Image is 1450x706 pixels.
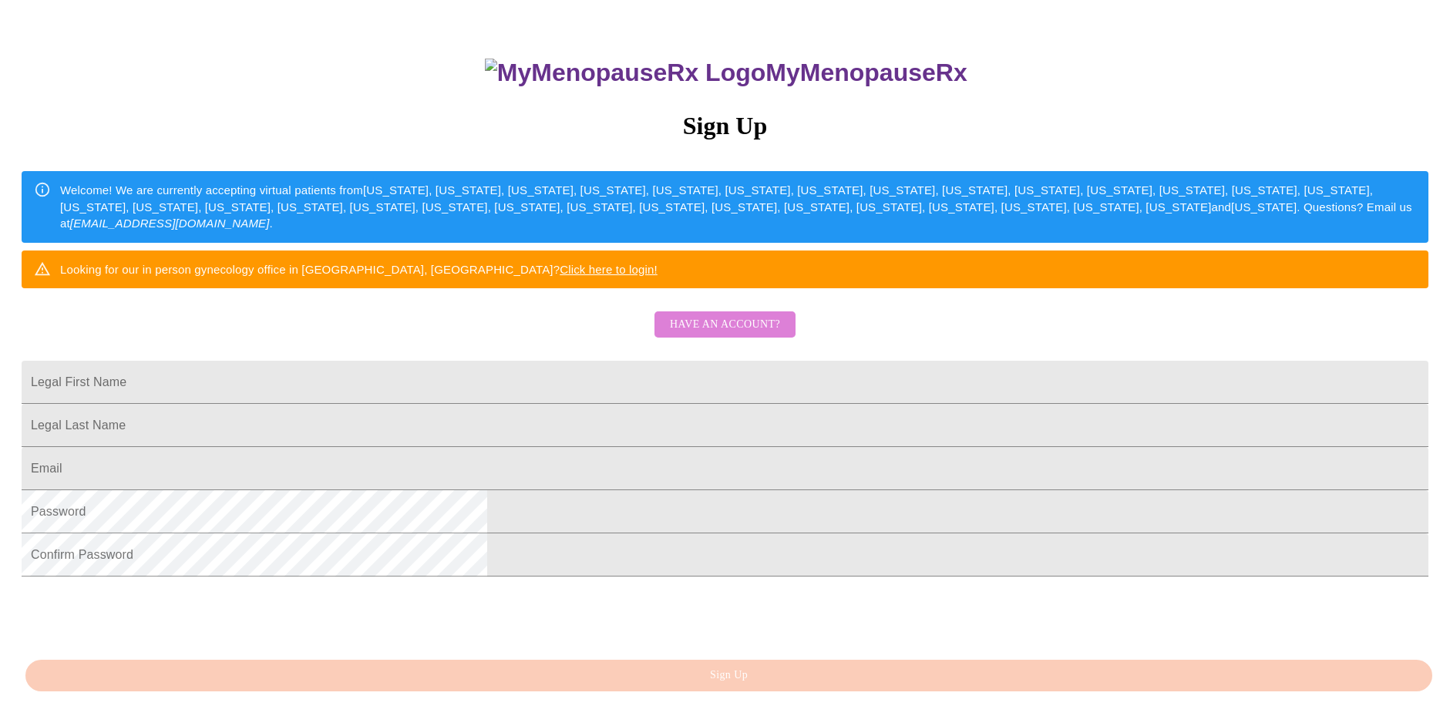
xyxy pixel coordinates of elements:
div: Welcome! We are currently accepting virtual patients from [US_STATE], [US_STATE], [US_STATE], [US... [60,176,1416,237]
h3: Sign Up [22,112,1428,140]
a: Have an account? [651,328,799,341]
img: MyMenopauseRx Logo [485,59,765,87]
iframe: reCAPTCHA [22,584,256,644]
button: Have an account? [654,311,796,338]
em: [EMAIL_ADDRESS][DOMAIN_NAME] [70,217,270,230]
span: Have an account? [670,315,780,335]
div: Looking for our in person gynecology office in [GEOGRAPHIC_DATA], [GEOGRAPHIC_DATA]? [60,255,658,284]
a: Click here to login! [560,263,658,276]
h3: MyMenopauseRx [24,59,1429,87]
